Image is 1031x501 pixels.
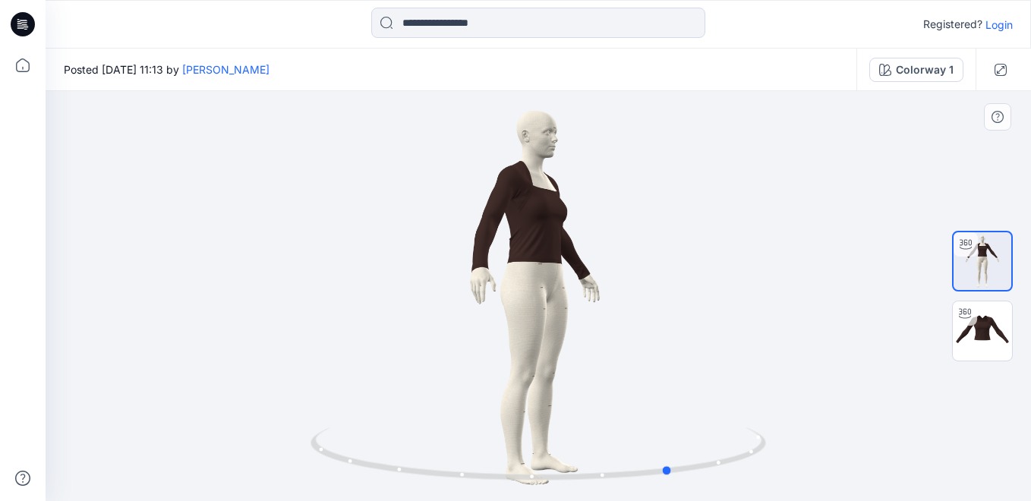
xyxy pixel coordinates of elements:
[954,232,1011,290] img: Arşiv
[869,58,963,82] button: Colorway 1
[896,61,954,78] div: Colorway 1
[953,301,1012,361] img: Arşiv
[182,63,270,76] a: [PERSON_NAME]
[985,17,1013,33] p: Login
[64,61,270,77] span: Posted [DATE] 11:13 by
[923,15,982,33] p: Registered?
